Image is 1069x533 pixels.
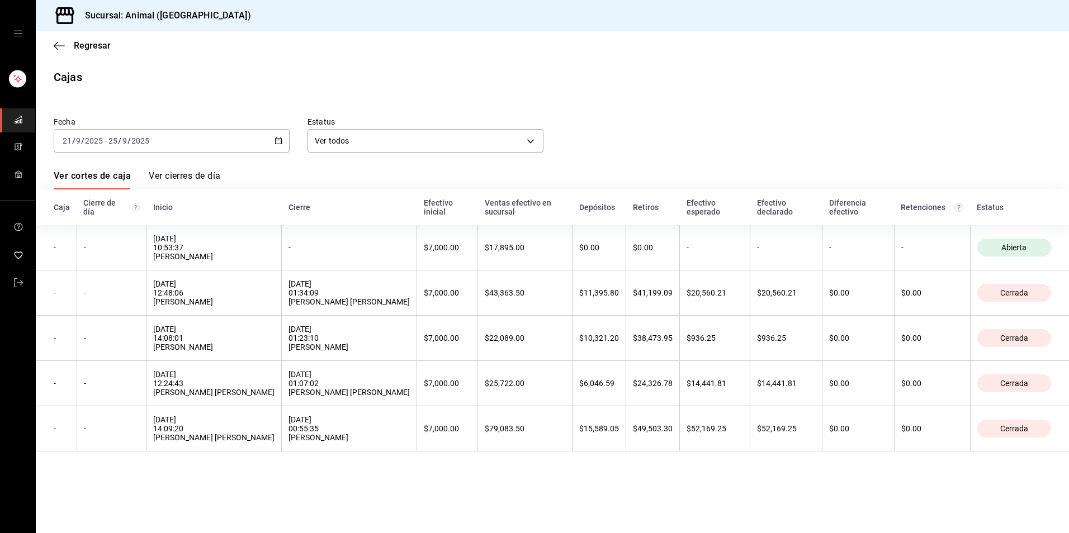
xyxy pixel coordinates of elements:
div: $0.00 [901,288,963,297]
a: Ver cortes de caja [54,170,131,189]
div: - [687,243,743,252]
span: Cerrada [996,424,1033,433]
div: $0.00 [829,379,887,388]
input: -- [62,136,72,145]
span: Cerrada [996,288,1033,297]
div: $15,589.05 [579,424,619,433]
span: Cerrada [996,334,1033,342]
h3: Sucursal: Animal ([GEOGRAPHIC_DATA]) [76,9,251,22]
div: $24,326.78 [633,379,673,388]
span: / [127,136,131,145]
span: Abierta [997,243,1031,252]
div: $14,441.81 [757,379,815,388]
div: Cierre [288,203,410,212]
label: Estatus [308,118,543,126]
div: Inicio [153,203,275,212]
div: $43,363.50 [485,288,565,297]
div: $20,560.21 [687,288,743,297]
div: $7,000.00 [424,334,471,342]
div: [DATE] 01:34:09 [PERSON_NAME] [PERSON_NAME] [288,279,410,306]
div: Efectivo declarado [757,198,816,216]
div: $936.25 [687,334,743,342]
div: $0.00 [829,424,887,433]
div: $38,473.95 [633,334,673,342]
div: [DATE] 01:23:10 [PERSON_NAME] [288,325,410,351]
div: $0.00 [901,334,963,342]
div: Estatus [977,203,1051,212]
div: $7,000.00 [424,288,471,297]
div: Ver todos [308,129,543,153]
div: $25,722.00 [485,379,565,388]
div: [DATE] 14:08:01 [PERSON_NAME] [153,325,275,351]
div: Depósitos [579,203,619,212]
div: $7,000.00 [424,379,471,388]
div: $79,083.50 [485,424,565,433]
div: - [54,379,70,388]
div: $0.00 [901,424,963,433]
div: - [54,334,70,342]
div: navigation tabs [54,170,220,189]
div: - [84,334,140,342]
span: / [72,136,75,145]
div: $20,560.21 [757,288,815,297]
div: $0.00 [829,334,887,342]
div: $14,441.81 [687,379,743,388]
div: $7,000.00 [424,243,471,252]
div: [DATE] 10:53:37 [PERSON_NAME] [153,234,275,261]
div: Retiros [633,203,673,212]
div: Efectivo esperado [687,198,744,216]
div: $17,895.00 [485,243,565,252]
span: Cerrada [996,379,1033,388]
span: Regresar [74,40,111,51]
div: Cierre de día [83,198,140,216]
input: ---- [131,136,150,145]
div: [DATE] 00:55:35 [PERSON_NAME] [288,415,410,442]
div: - [54,424,70,433]
div: - [901,243,963,252]
div: [DATE] 14:09:20 [PERSON_NAME] [PERSON_NAME] [153,415,275,442]
span: - [105,136,107,145]
div: $52,169.25 [687,424,743,433]
div: - [84,379,140,388]
div: $936.25 [757,334,815,342]
div: Caja [54,203,70,212]
div: - [54,288,70,297]
span: / [81,136,84,145]
input: -- [122,136,127,145]
div: - [288,243,410,252]
div: [DATE] 12:24:43 [PERSON_NAME] [PERSON_NAME] [153,370,275,397]
div: $6,046.59 [579,379,619,388]
div: $11,395.80 [579,288,619,297]
div: $22,089.00 [485,334,565,342]
div: $10,321.20 [579,334,619,342]
input: -- [75,136,81,145]
div: - [84,288,140,297]
svg: Total de retenciones de propinas registradas [954,203,963,212]
span: / [118,136,121,145]
div: Ventas efectivo en sucursal [485,198,566,216]
button: Regresar [54,40,111,51]
div: - [757,243,815,252]
div: - [84,243,140,252]
input: -- [108,136,118,145]
div: $0.00 [633,243,673,252]
div: $0.00 [829,288,887,297]
div: $41,199.09 [633,288,673,297]
button: open drawer [13,29,22,38]
div: $0.00 [579,243,619,252]
div: Cajas [54,69,82,85]
div: Retenciones [901,203,963,212]
div: - [54,243,70,252]
input: ---- [84,136,103,145]
svg: El número de cierre de día es consecutivo y consolida todos los cortes de caja previos en un únic... [132,203,140,212]
label: Fecha [54,118,290,126]
div: $7,000.00 [424,424,471,433]
div: - [829,243,887,252]
div: [DATE] 12:48:06 [PERSON_NAME] [153,279,275,306]
div: [DATE] 01:07:02 [PERSON_NAME] [PERSON_NAME] [288,370,410,397]
a: Ver cierres de día [149,170,220,189]
div: Diferencia efectivo [829,198,888,216]
div: $49,503.30 [633,424,673,433]
div: $52,169.25 [757,424,815,433]
div: Efectivo inicial [424,198,471,216]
